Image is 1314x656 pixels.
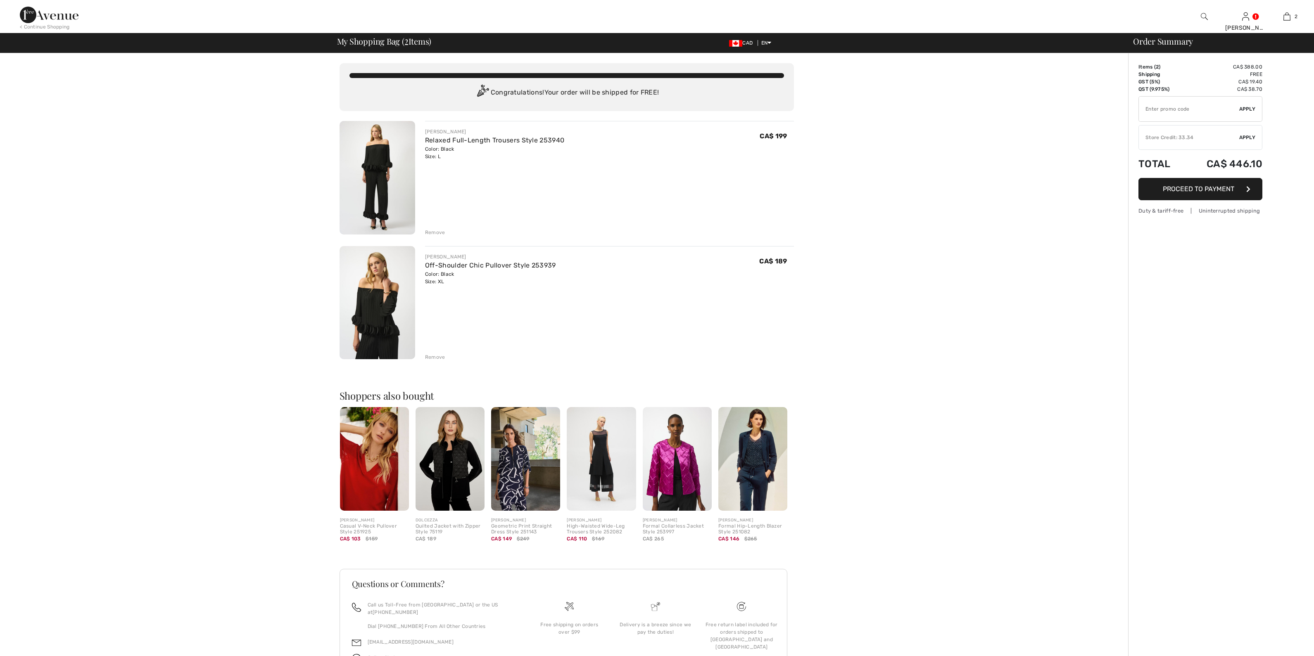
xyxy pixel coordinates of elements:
h2: Shoppers also bought [340,391,794,400]
span: CA$ 149 [491,536,512,542]
img: Casual V-Neck Pullover Style 251925 [340,407,409,511]
a: [EMAIL_ADDRESS][DOMAIN_NAME] [368,639,454,645]
div: DOLCEZZA [416,517,485,523]
span: 2 [404,35,409,46]
span: $265 [744,535,757,542]
div: Quilted Jacket with Zipper Style 75119 [416,523,485,535]
div: [PERSON_NAME] [425,128,564,135]
a: Relaxed Full-Length Trousers Style 253940 [425,136,564,144]
div: [PERSON_NAME] [1225,24,1266,32]
div: [PERSON_NAME] [340,517,409,523]
td: Total [1138,150,1183,178]
img: email [352,638,361,647]
a: Off-Shoulder Chic Pullover Style 253939 [425,261,556,269]
button: Proceed to Payment [1138,178,1262,200]
p: Call us Toll-Free from [GEOGRAPHIC_DATA] or the US at [368,601,517,616]
img: My Info [1242,12,1249,21]
td: CA$ 388.00 [1183,63,1262,71]
span: Apply [1239,105,1256,113]
span: Proceed to Payment [1163,185,1234,193]
td: Items ( ) [1138,63,1183,71]
td: Free [1183,71,1262,78]
span: CA$ 199 [760,132,787,140]
img: Formal Hip-Length Blazer Style 251082 [718,407,787,511]
img: Delivery is a breeze since we pay the duties! [651,602,660,611]
div: Free shipping on orders over $99 [533,621,606,636]
div: Congratulations! Your order will be shipped for FREE! [349,85,784,101]
td: CA$ 446.10 [1183,150,1262,178]
div: High-Waisted Wide-Leg Trousers Style 252082 [567,523,636,535]
span: 2 [1156,64,1159,70]
img: 1ère Avenue [20,7,78,23]
td: QST (9.975%) [1138,85,1183,93]
div: [PERSON_NAME] [718,517,787,523]
img: Relaxed Full-Length Trousers Style 253940 [340,121,415,234]
img: Congratulation2.svg [474,85,491,101]
div: Formal Collarless Jacket Style 253997 [643,523,712,535]
img: call [352,603,361,612]
input: Promo code [1139,97,1239,121]
div: Duty & tariff-free | Uninterrupted shipping [1138,207,1262,215]
div: [PERSON_NAME] [425,253,556,261]
div: Formal Hip-Length Blazer Style 251082 [718,523,787,535]
span: 2 [1295,13,1297,20]
span: CA$ 110 [567,536,587,542]
div: Remove [425,229,445,236]
a: [PHONE_NUMBER] [373,609,418,615]
span: $159 [366,535,378,542]
img: Off-Shoulder Chic Pullover Style 253939 [340,246,415,360]
span: CA$ 146 [718,536,739,542]
span: EN [761,40,772,46]
td: CA$ 38.70 [1183,85,1262,93]
img: Free shipping on orders over $99 [737,602,746,611]
h3: Questions or Comments? [352,580,775,588]
img: Free shipping on orders over $99 [565,602,574,611]
div: Color: Black Size: XL [425,270,556,285]
img: search the website [1201,12,1208,21]
div: Store Credit: 33.34 [1139,134,1239,141]
span: CAD [729,40,756,46]
div: < Continue Shopping [20,23,70,31]
div: Delivery is a breeze since we pay the duties! [619,621,692,636]
img: Quilted Jacket with Zipper Style 75119 [416,407,485,511]
span: $249 [517,535,530,542]
div: Color: Black Size: L [425,145,564,160]
span: CA$ 189 [759,257,787,265]
div: [PERSON_NAME] [491,517,560,523]
td: Shipping [1138,71,1183,78]
img: High-Waisted Wide-Leg Trousers Style 252082 [567,407,636,511]
span: CA$ 103 [340,536,361,542]
span: $169 [592,535,604,542]
div: Order Summary [1123,37,1309,45]
div: Geometric Print Straight Dress Style 251143 [491,523,560,535]
img: Canadian Dollar [729,40,742,47]
div: [PERSON_NAME] [567,517,636,523]
img: Formal Collarless Jacket Style 253997 [643,407,712,511]
td: GST (5%) [1138,78,1183,85]
span: My Shopping Bag ( Items) [337,37,432,45]
div: Free return label included for orders shipped to [GEOGRAPHIC_DATA] and [GEOGRAPHIC_DATA] [705,621,778,651]
div: [PERSON_NAME] [643,517,712,523]
img: My Bag [1283,12,1290,21]
img: Geometric Print Straight Dress Style 251143 [491,407,560,511]
td: CA$ 19.40 [1183,78,1262,85]
p: Dial [PHONE_NUMBER] From All Other Countries [368,623,517,630]
div: Remove [425,353,445,361]
span: CA$ 265 [643,536,664,542]
span: Apply [1239,134,1256,141]
span: CA$ 189 [416,536,436,542]
a: 2 [1266,12,1307,21]
div: Casual V-Neck Pullover Style 251925 [340,523,409,535]
a: Sign In [1242,12,1249,20]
